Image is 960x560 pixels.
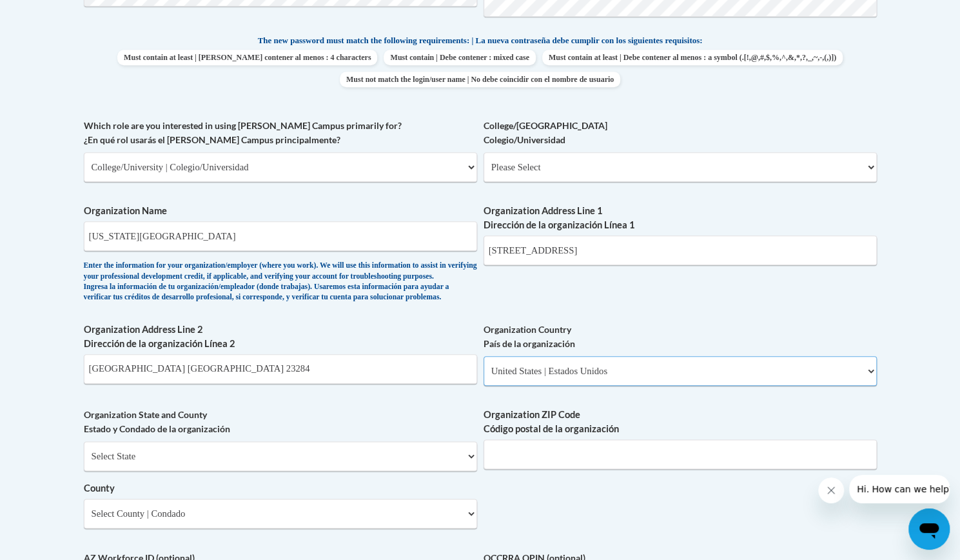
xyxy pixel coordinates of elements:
[84,408,477,436] label: Organization State and County Estado y Condado de la organización
[84,323,477,351] label: Organization Address Line 2 Dirección de la organización Línea 2
[340,72,620,87] span: Must not match the login/user name | No debe coincidir con el nombre de usuario
[484,204,877,232] label: Organization Address Line 1 Dirección de la organización Línea 1
[117,50,377,65] span: Must contain at least | [PERSON_NAME] contener al menos : 4 characters
[84,481,477,495] label: County
[542,50,843,65] span: Must contain at least | Debe contener al menos : a symbol (.[!,@,#,$,%,^,&,*,?,_,~,-,(,)])
[484,408,877,436] label: Organization ZIP Code Código postal de la organización
[84,261,477,303] div: Enter the information for your organization/employer (where you work). We will use this informati...
[84,204,477,218] label: Organization Name
[849,475,950,503] iframe: Message from company
[84,119,477,147] label: Which role are you interested in using [PERSON_NAME] Campus primarily for? ¿En qué rol usarás el ...
[8,9,104,19] span: Hi. How can we help?
[84,354,477,384] input: Metadata input
[258,35,703,46] span: The new password must match the following requirements: | La nueva contraseña debe cumplir con lo...
[484,323,877,351] label: Organization Country País de la organización
[818,477,844,503] iframe: Close message
[384,50,535,65] span: Must contain | Debe contener : mixed case
[908,508,950,550] iframe: Button to launch messaging window
[484,119,877,147] label: College/[GEOGRAPHIC_DATA] Colegio/Universidad
[484,235,877,265] input: Metadata input
[484,439,877,469] input: Metadata input
[84,221,477,251] input: Metadata input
